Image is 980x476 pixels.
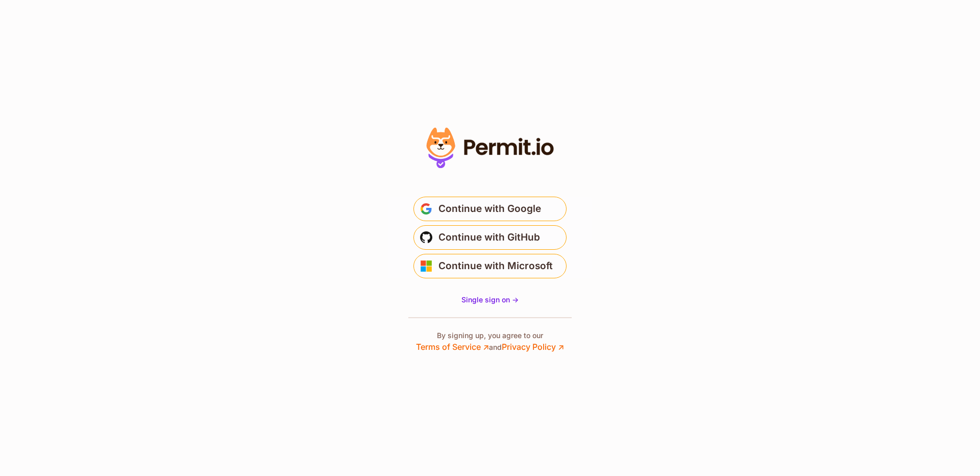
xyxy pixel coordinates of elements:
span: Continue with Microsoft [438,258,553,274]
span: Continue with Google [438,201,541,217]
p: By signing up, you agree to our and [416,330,564,353]
button: Continue with Microsoft [413,254,567,278]
span: Continue with GitHub [438,229,540,246]
span: Single sign on -> [461,295,519,304]
a: Privacy Policy ↗ [502,342,564,352]
button: Continue with GitHub [413,225,567,250]
button: Continue with Google [413,197,567,221]
a: Terms of Service ↗ [416,342,489,352]
a: Single sign on -> [461,295,519,305]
